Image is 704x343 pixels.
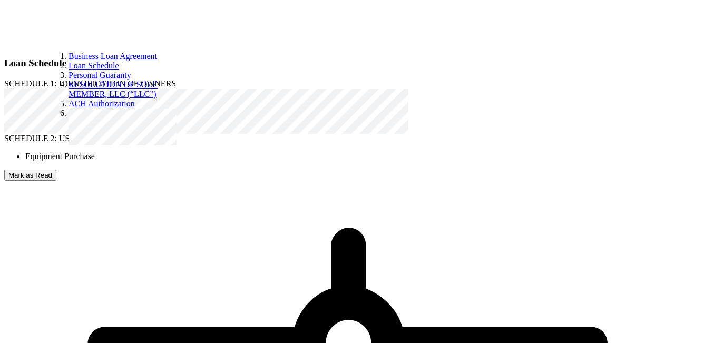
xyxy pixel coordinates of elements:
[69,52,157,61] a: Business Loan Agreement
[4,79,700,89] div: SCHEDULE 1: IDENTIFICATION OF OWNERS
[25,152,700,161] li: Equipment Purchase
[69,99,135,108] a: ACH Authorization
[4,134,700,143] div: SCHEDULE 2: USE(S) OF PROCEEDS
[4,57,700,69] h3: Loan Schedule
[69,80,158,99] a: RESOLUTION OF SOLE MEMBER, LLC (“LLC”)
[4,170,56,181] button: Mark as Read
[69,61,119,70] a: Loan Schedule
[69,71,131,80] a: Personal Guaranty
